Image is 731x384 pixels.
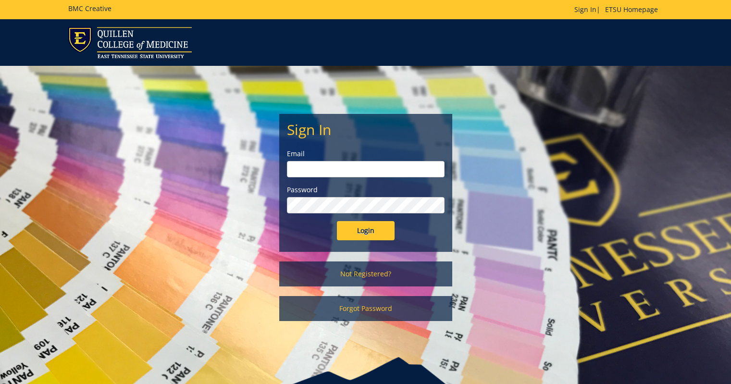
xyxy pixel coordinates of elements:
img: ETSU logo [68,27,192,58]
a: Not Registered? [279,261,452,286]
label: Password [287,185,445,195]
label: Email [287,149,445,159]
a: Sign In [574,5,596,14]
p: | [574,5,663,14]
a: Forgot Password [279,296,452,321]
h2: Sign In [287,122,445,137]
a: ETSU Homepage [600,5,663,14]
input: Login [337,221,395,240]
h5: BMC Creative [68,5,112,12]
